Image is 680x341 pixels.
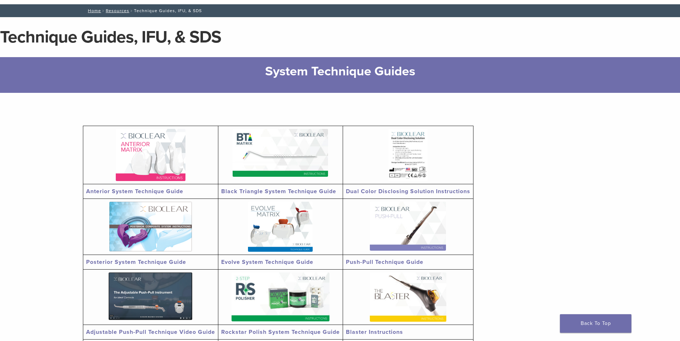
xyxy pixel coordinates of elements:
a: Blaster Instructions [346,329,403,336]
span: / [101,9,106,12]
a: Adjustable Push-Pull Technique Video Guide [86,329,215,336]
a: Posterior System Technique Guide [86,259,186,266]
a: Anterior System Technique Guide [86,188,183,195]
a: Push-Pull Technique Guide [346,259,423,266]
a: Home [86,8,101,13]
a: Back To Top [560,314,631,333]
a: Resources [106,8,129,13]
nav: Technique Guides, IFU, & SDS [83,4,597,17]
a: Black Triangle System Technique Guide [221,188,336,195]
h2: System Technique Guides [119,63,561,80]
a: Evolve System Technique Guide [221,259,313,266]
span: / [129,9,134,12]
a: Dual Color Disclosing Solution Instructions [346,188,470,195]
a: Rockstar Polish System Technique Guide [221,329,340,336]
